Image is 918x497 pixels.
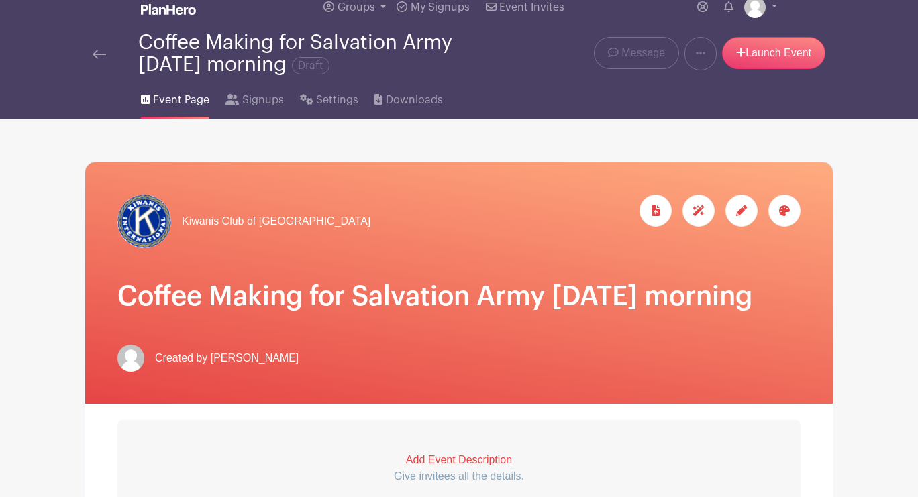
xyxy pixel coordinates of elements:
p: Add Event Description [117,452,801,468]
a: Signups [225,76,283,119]
p: Give invitees all the details. [117,468,801,484]
span: Groups [338,2,375,13]
a: Message [594,37,679,69]
span: Draft [292,57,329,74]
span: Signups [242,92,284,108]
div: Coffee Making for Salvation Army [DATE] morning [138,32,503,76]
span: Kiwanis Club of [GEOGRAPHIC_DATA] [182,213,370,229]
span: Message [621,45,665,61]
img: KI_seal_color.jpg [117,195,171,248]
a: Launch Event [722,37,825,69]
span: My Signups [411,2,470,13]
a: Event Page [141,76,209,119]
span: Settings [316,92,358,108]
span: Event Invites [499,2,564,13]
h1: Coffee Making for Salvation Army [DATE] morning [117,280,801,313]
span: Created by [PERSON_NAME] [155,350,299,366]
a: Downloads [374,76,442,119]
img: logo_white-6c42ec7e38ccf1d336a20a19083b03d10ae64f83f12c07503d8b9e83406b4c7d.svg [141,4,196,15]
img: default-ce2991bfa6775e67f084385cd625a349d9dcbb7a52a09fb2fda1e96e2d18dcdb.png [117,345,144,372]
a: Settings [300,76,358,119]
img: back-arrow-29a5d9b10d5bd6ae65dc969a981735edf675c4d7a1fe02e03b50dbd4ba3cdb55.svg [93,50,106,59]
a: Kiwanis Club of [GEOGRAPHIC_DATA] [117,195,370,248]
span: Event Page [153,92,209,108]
span: Downloads [386,92,443,108]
